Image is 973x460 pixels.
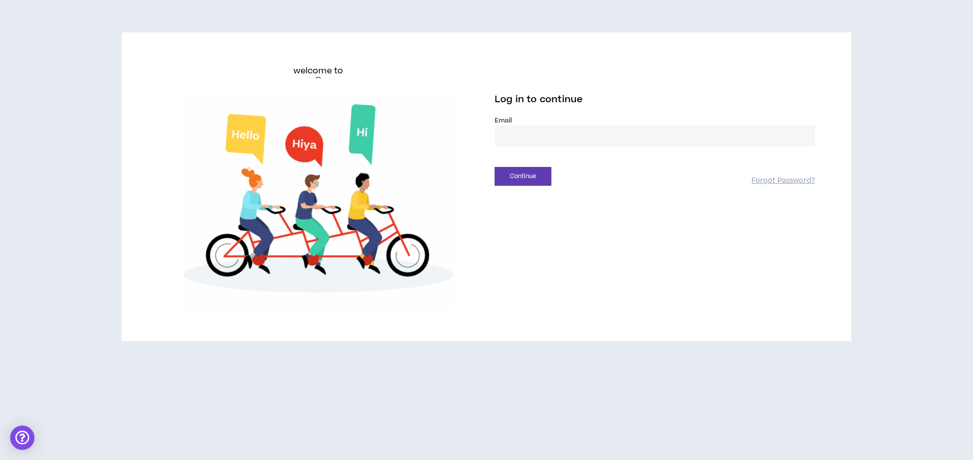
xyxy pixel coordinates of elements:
[495,93,583,106] span: Log in to continue
[158,94,478,309] img: Welcome to Wripple
[495,116,815,125] label: Email
[293,65,344,77] h6: welcome to
[752,176,815,186] a: Forgot Password?
[10,426,34,450] div: Open Intercom Messenger
[495,167,551,186] button: Continue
